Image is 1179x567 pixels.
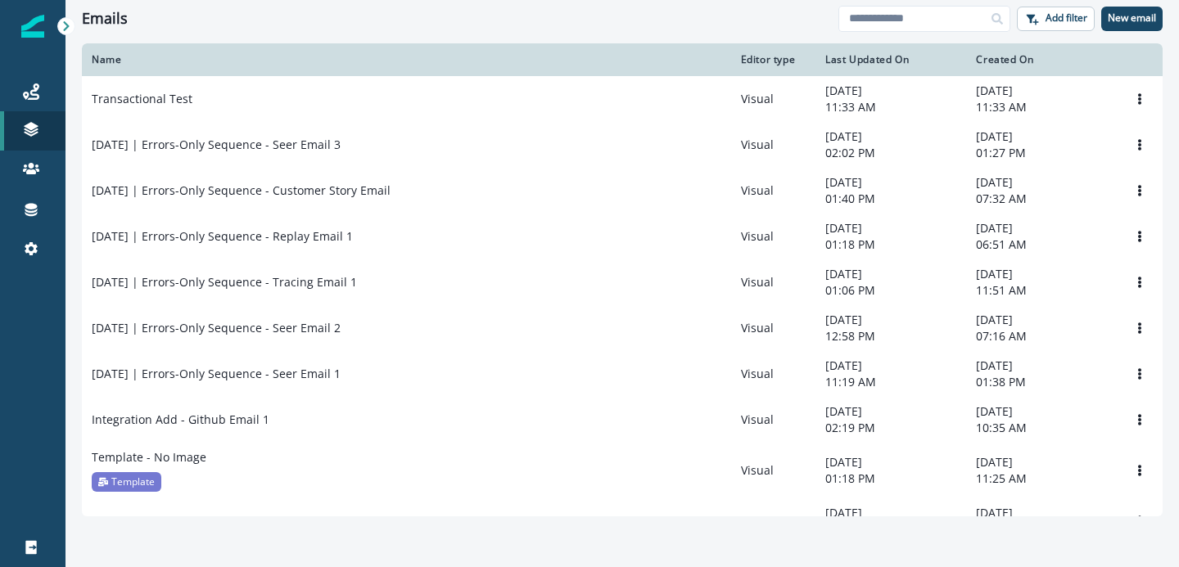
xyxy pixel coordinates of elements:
a: Trial Started - Seer Email 3Visual[DATE]03:59 PM[DATE]03:27 PMOptions [82,498,1163,544]
p: [DATE] [825,312,956,328]
button: Options [1127,316,1153,340]
div: Name [92,53,721,66]
p: 01:38 PM [976,374,1107,390]
p: [DATE] | Errors-Only Sequence - Seer Email 1 [92,366,341,382]
button: Options [1127,133,1153,157]
td: Visual [731,122,816,168]
p: [DATE] [976,358,1107,374]
p: 02:19 PM [825,420,956,436]
td: Visual [731,351,816,397]
p: 01:06 PM [825,282,956,299]
a: [DATE] | Errors-Only Sequence - Tracing Email 1Visual[DATE]01:06 PM[DATE]11:51 AMOptions [82,259,1163,305]
p: Trial Started - Seer Email 3 [92,513,238,529]
a: [DATE] | Errors-Only Sequence - Replay Email 1Visual[DATE]01:18 PM[DATE]06:51 AMOptions [82,214,1163,259]
td: Visual [731,443,816,498]
a: [DATE] | Errors-Only Sequence - Customer Story EmailVisual[DATE]01:40 PM[DATE]07:32 AMOptions [82,168,1163,214]
p: [DATE] [976,128,1107,145]
button: Options [1127,270,1153,295]
p: [DATE] [825,220,956,236]
p: New email [1108,12,1156,24]
p: [DATE] | Errors-Only Sequence - Tracing Email 1 [92,274,357,290]
p: [DATE] [976,505,1107,521]
p: Template - No Image [92,449,206,466]
td: Visual [731,259,816,305]
h1: Emails [82,10,128,28]
a: [DATE] | Errors-Only Sequence - Seer Email 2Visual[DATE]12:58 PM[DATE]07:16 AMOptions [82,305,1163,351]
p: [DATE] | Errors-Only Sequence - Seer Email 2 [92,320,341,336]
p: [DATE] | Errors-Only Sequence - Replay Email 1 [92,228,353,245]
p: 11:25 AM [976,470,1107,487]
p: [DATE] [825,128,956,145]
p: 01:40 PM [825,191,956,207]
button: Options [1127,224,1153,249]
p: Integration Add - Github Email 1 [92,412,269,428]
p: Add filter [1046,12,1087,24]
p: [DATE] [825,83,956,99]
p: 01:27 PM [976,145,1107,161]
p: 06:51 AM [976,236,1107,253]
button: Options [1127,362,1153,386]
p: [DATE] [825,454,956,470]
p: [DATE] [976,83,1107,99]
button: Options [1127,178,1153,203]
p: 01:18 PM [825,236,956,253]
p: 01:18 PM [825,470,956,487]
p: 11:33 AM [825,99,956,115]
img: Inflection [21,15,44,38]
p: [DATE] [976,266,1107,282]
p: 12:58 PM [825,328,956,344]
p: 11:33 AM [976,99,1107,115]
div: Created On [976,53,1107,66]
p: [DATE] [825,505,956,521]
p: 11:51 AM [976,282,1107,299]
p: [DATE] [976,403,1107,420]
button: Options [1127,509,1153,533]
td: Visual [731,214,816,259]
button: New email [1101,7,1163,31]
button: Options [1127,87,1153,111]
p: 11:19 AM [825,374,956,390]
p: [DATE] [976,220,1107,236]
p: [DATE] | Errors-Only Sequence - Seer Email 3 [92,137,341,153]
button: Options [1127,407,1153,432]
button: Add filter [1017,7,1095,31]
td: Visual [731,76,816,122]
p: [DATE] [825,266,956,282]
a: Transactional TestVisual[DATE]11:33 AM[DATE]11:33 AMOptions [82,76,1163,122]
td: Visual [731,168,816,214]
p: 07:32 AM [976,191,1107,207]
p: [DATE] [825,403,956,420]
p: [DATE] | Errors-Only Sequence - Customer Story Email [92,182,391,199]
p: 07:16 AM [976,328,1107,344]
td: Visual [731,498,816,544]
p: [DATE] [825,358,956,374]
p: 10:35 AM [976,420,1107,436]
p: Transactional Test [92,91,192,107]
p: [DATE] [976,174,1107,191]
p: 02:02 PM [825,145,956,161]
div: Editor type [741,53,806,66]
a: Integration Add - Github Email 1Visual[DATE]02:19 PM[DATE]10:35 AMOptions [82,397,1163,443]
a: Template - No ImageTemplateVisual[DATE]01:18 PM[DATE]11:25 AMOptions [82,443,1163,498]
td: Visual [731,305,816,351]
p: [DATE] [976,312,1107,328]
div: Last Updated On [825,53,956,66]
p: [DATE] [825,174,956,191]
a: [DATE] | Errors-Only Sequence - Seer Email 3Visual[DATE]02:02 PM[DATE]01:27 PMOptions [82,122,1163,168]
button: Options [1127,458,1153,483]
p: Template [111,474,155,490]
p: [DATE] [976,454,1107,470]
a: [DATE] | Errors-Only Sequence - Seer Email 1Visual[DATE]11:19 AM[DATE]01:38 PMOptions [82,351,1163,397]
td: Visual [731,397,816,443]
